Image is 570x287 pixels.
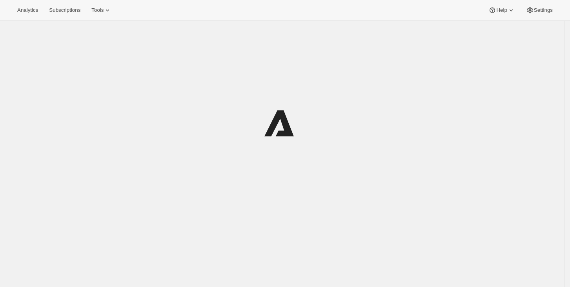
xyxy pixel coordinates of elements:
button: Subscriptions [44,5,85,16]
button: Analytics [13,5,43,16]
button: Help [484,5,519,16]
span: Tools [91,7,104,13]
button: Settings [521,5,557,16]
span: Settings [534,7,553,13]
span: Analytics [17,7,38,13]
button: Tools [87,5,116,16]
span: Help [496,7,507,13]
span: Subscriptions [49,7,80,13]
